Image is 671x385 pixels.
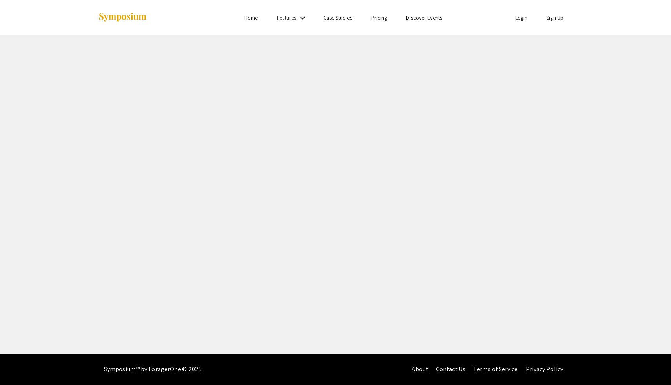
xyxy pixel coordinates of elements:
[546,14,563,21] a: Sign Up
[526,365,563,373] a: Privacy Policy
[436,365,465,373] a: Contact Us
[473,365,518,373] a: Terms of Service
[412,365,428,373] a: About
[277,14,297,21] a: Features
[371,14,387,21] a: Pricing
[298,13,307,23] mat-icon: Expand Features list
[244,14,258,21] a: Home
[515,14,528,21] a: Login
[323,14,352,21] a: Case Studies
[104,354,202,385] div: Symposium™ by ForagerOne © 2025
[406,14,442,21] a: Discover Events
[98,12,147,23] img: Symposium by ForagerOne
